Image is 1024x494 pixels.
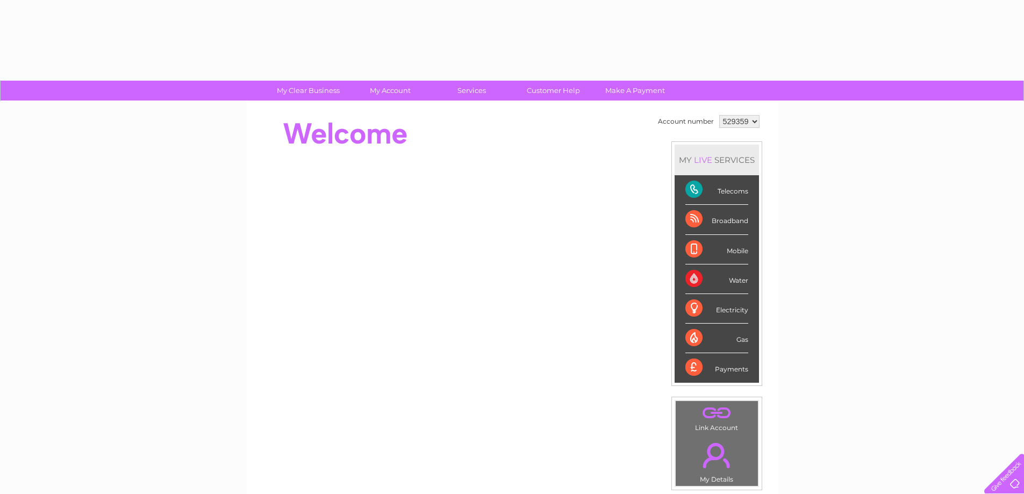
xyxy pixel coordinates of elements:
a: My Account [346,81,434,101]
div: Electricity [685,294,748,324]
a: My Clear Business [264,81,353,101]
td: My Details [675,434,758,486]
a: . [678,436,755,474]
div: Payments [685,353,748,382]
a: Customer Help [509,81,598,101]
div: Broadband [685,205,748,234]
a: . [678,404,755,423]
a: Services [427,81,516,101]
div: Water [685,264,748,294]
div: Mobile [685,235,748,264]
div: Gas [685,324,748,353]
div: Telecoms [685,175,748,205]
div: LIVE [692,155,714,165]
td: Account number [655,112,717,131]
div: MY SERVICES [675,145,759,175]
a: Make A Payment [591,81,679,101]
td: Link Account [675,400,758,434]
